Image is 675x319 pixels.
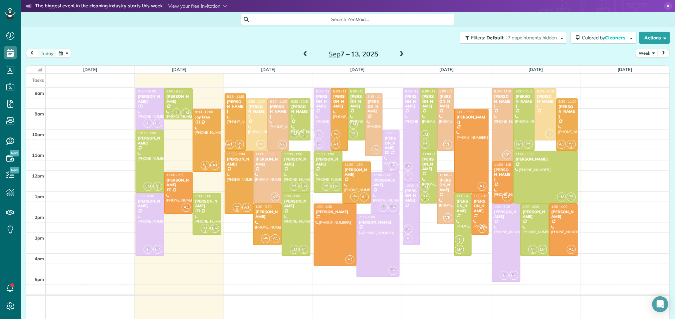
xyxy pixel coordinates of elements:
[322,186,330,192] small: 1
[567,245,576,254] span: A1
[474,194,490,198] span: 1:00 - 3:00
[316,152,334,156] span: 11:00 - 1:00
[138,136,162,145] div: [PERSON_NAME]
[138,194,154,198] span: 1:00 - 4:00
[494,168,511,182] div: [PERSON_NAME]
[567,144,576,150] small: 3
[227,99,244,114] div: [PERSON_NAME]
[515,157,576,162] div: [PERSON_NAME]
[458,237,462,241] span: SH
[144,245,153,254] span: F
[514,140,523,149] span: LM
[227,152,245,156] span: 11:00 - 2:00
[153,119,162,128] span: FV
[422,157,435,171] div: [PERSON_NAME]
[316,94,329,108] div: [PERSON_NAME]
[248,99,266,104] span: 8:30 - 11:00
[421,130,430,139] span: LM
[345,163,363,167] span: 11:30 - 1:30
[618,67,632,72] a: [DATE]
[332,134,340,140] small: 3
[35,235,44,241] span: 3pm
[455,245,464,254] span: LM
[291,104,308,119] div: [PERSON_NAME]
[300,133,308,139] small: 1
[457,194,473,198] span: 1:00 - 4:00
[333,89,351,93] span: 8:00 - 11:00
[524,144,532,150] small: 1
[422,94,435,108] div: [PERSON_NAME]
[379,203,388,212] span: F
[582,35,628,41] span: Colored by
[328,50,341,58] span: Sep
[494,205,510,209] span: 1:30 - 5:15
[531,247,535,250] span: SH
[440,173,458,177] span: 12:00 - 2:30
[373,178,398,188] div: [PERSON_NAME]
[291,99,309,104] span: 8:30 - 10:30
[284,152,302,156] span: 11:00 - 1:00
[557,140,566,149] span: A1
[242,203,251,212] span: A1
[256,140,265,149] span: X
[652,296,668,312] div: Open Intercom Messenger
[509,271,518,280] span: FV
[516,152,534,156] span: 11:00 - 1:30
[144,119,153,128] span: F
[605,35,627,41] span: Cleaners
[256,205,272,209] span: 1:30 - 3:30
[10,167,19,174] span: New
[255,210,280,219] div: [PERSON_NAME]
[360,193,369,202] span: A1
[351,131,355,135] span: SH
[389,161,398,170] span: FV
[537,89,555,93] span: 8:00 - 10:30
[172,67,187,72] a: [DATE]
[182,108,191,117] span: LM
[385,131,405,135] span: 10:00 - 12:00
[367,99,380,114] div: [PERSON_NAME]
[551,210,576,219] div: [PERSON_NAME]
[292,184,296,187] span: SH
[636,49,658,58] button: Week
[201,228,209,234] small: 1
[316,157,341,167] div: [PERSON_NAME]
[210,224,219,233] span: LM
[290,129,299,138] span: LM
[38,49,56,58] button: today
[405,89,423,93] span: 8:00 - 12:30
[389,266,398,275] span: FV
[569,141,574,145] span: MA
[385,136,398,150] div: [PERSON_NAME]
[299,182,308,191] span: LM
[350,94,363,108] div: [PERSON_NAME]
[537,94,554,108] div: [PERSON_NAME]
[405,94,418,108] div: [PERSON_NAME]
[523,205,539,209] span: 1:30 - 4:00
[440,89,458,93] span: 8:00 - 11:00
[505,35,557,41] span: | 7 appointments hidden
[32,132,44,137] span: 10am
[201,165,209,171] small: 3
[502,150,511,159] span: VE
[404,225,413,234] span: FV
[405,189,418,203] div: [PERSON_NAME]
[167,89,183,93] span: 8:00 - 9:30
[261,67,276,72] a: [DATE]
[368,94,386,99] span: 8:15 - 11:15
[478,224,487,233] span: A1
[32,77,44,83] span: Tasks
[333,94,346,108] div: [PERSON_NAME]
[351,89,369,93] span: 8:00 - 10:30
[423,141,427,145] span: SH
[657,49,670,58] button: next
[237,141,242,145] span: MA
[404,162,413,171] span: FV
[422,152,440,156] span: 11:00 - 1:30
[314,140,323,149] span: FV
[83,67,97,72] a: [DATE]
[522,210,547,219] div: [PERSON_NAME]
[440,67,454,72] a: [DATE]
[235,205,239,208] span: MA
[26,49,38,58] button: prev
